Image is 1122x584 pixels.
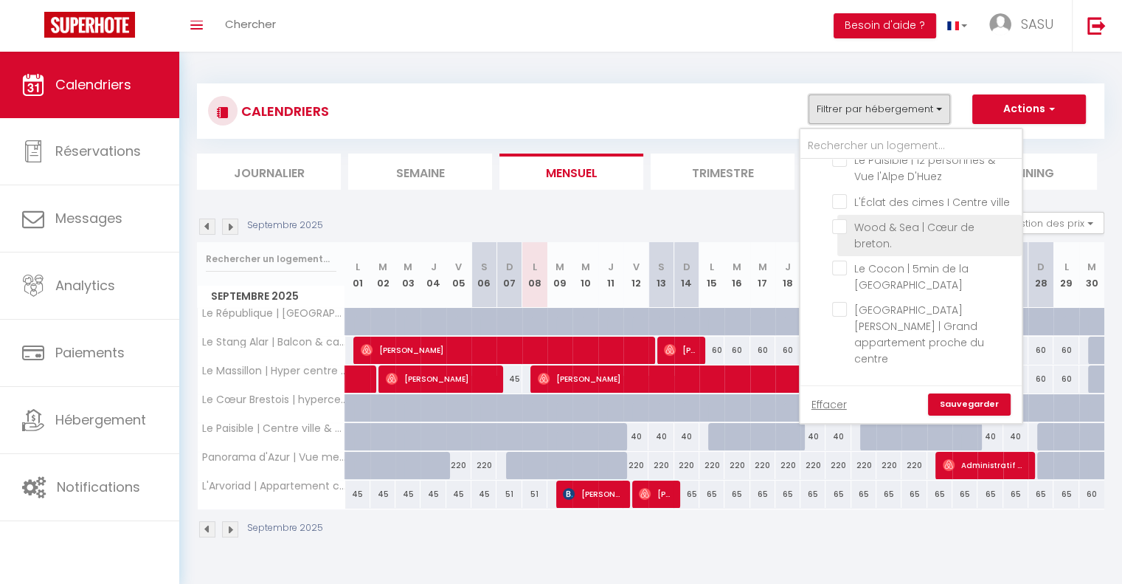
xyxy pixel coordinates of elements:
th: 13 [648,242,673,308]
div: 60 [750,337,775,364]
span: Panorama d'Azur | Vue mer & 13 personnes [200,452,347,463]
button: Gestion des prix [994,212,1104,234]
th: 12 [623,242,648,308]
span: Le République | [GEOGRAPHIC_DATA] [200,308,347,319]
th: 30 [1079,242,1104,308]
th: 09 [547,242,572,308]
span: Septembre 2025 [198,286,344,307]
div: 45 [370,481,395,508]
th: 08 [522,242,547,308]
th: 11 [598,242,623,308]
div: 220 [446,452,471,479]
li: Trimestre [651,154,794,190]
span: [PERSON_NAME] [563,480,621,508]
div: 220 [674,452,699,479]
div: 65 [1028,481,1053,508]
div: 45 [395,481,420,508]
div: 40 [800,423,825,450]
div: 65 [724,481,749,508]
div: 65 [800,481,825,508]
span: Analytics [55,276,115,295]
p: Septembre 2025 [247,219,323,233]
span: Le Massillon | Hyper centre & 2 chambres [200,365,347,377]
div: 60 [775,337,800,364]
div: 60 [1079,481,1104,508]
span: Réservations [55,142,141,160]
div: 45 [446,481,471,508]
abbr: M [1087,260,1096,274]
button: Besoin d'aide ? [834,13,936,38]
button: Filtrer par hébergement [808,95,950,124]
abbr: J [608,260,614,274]
div: 45 [471,481,496,508]
abbr: J [785,260,791,274]
div: 220 [851,452,876,479]
th: 28 [1028,242,1053,308]
span: Hébergement [55,410,146,429]
th: 01 [345,242,370,308]
abbr: J [431,260,437,274]
div: 65 [851,481,876,508]
input: Rechercher un logement... [206,246,336,272]
div: 220 [471,452,496,479]
div: 45 [420,481,446,508]
span: [GEOGRAPHIC_DATA][PERSON_NAME] | Grand appartement proche du centre [854,303,984,366]
div: 220 [623,452,648,479]
img: Super Booking [44,12,135,38]
div: Filtrer par hébergement [799,128,1023,425]
button: Ouvrir le widget de chat LiveChat [12,6,56,50]
span: [PERSON_NAME] [538,365,822,393]
div: 60 [1028,337,1053,364]
abbr: D [1037,260,1045,274]
abbr: S [481,260,488,274]
h3: CALENDRIERS [238,95,329,128]
div: 65 [927,481,952,508]
div: 40 [1003,423,1028,450]
span: [PERSON_NAME] [386,365,494,393]
abbr: D [506,260,513,274]
div: 40 [977,423,1002,450]
div: 40 [825,423,851,450]
div: 60 [724,337,749,364]
div: 60 [1028,365,1053,393]
div: 65 [750,481,775,508]
span: Chercher [225,16,276,32]
abbr: V [633,260,640,274]
a: Effacer [811,396,847,413]
th: 15 [699,242,724,308]
div: 40 [674,423,699,450]
th: 17 [750,242,775,308]
span: Le Paisible | 12 personnes & Vue l'Alpe D'Huez [854,153,995,184]
div: 220 [648,452,673,479]
div: 65 [1003,481,1028,508]
th: 04 [420,242,446,308]
abbr: S [658,260,665,274]
th: 29 [1053,242,1078,308]
span: L'Éclat des cimes I Centre ville [854,195,1010,210]
div: 65 [901,481,927,508]
li: Journalier [197,154,341,190]
div: 220 [724,452,749,479]
div: 65 [1053,481,1078,508]
div: 220 [699,452,724,479]
abbr: M [555,260,564,274]
div: 40 [648,423,673,450]
span: Wood & Sea | Cœur de breton. [854,220,974,251]
li: Mensuel [499,154,643,190]
abbr: D [683,260,690,274]
span: [PERSON_NAME] [361,336,645,364]
abbr: L [710,260,714,274]
span: Le Cœur Brestois | hypercentre & 5 min de la gare [200,394,347,405]
th: 05 [446,242,471,308]
div: 65 [876,481,901,508]
div: 220 [750,452,775,479]
div: 45 [345,481,370,508]
th: 02 [370,242,395,308]
th: 16 [724,242,749,308]
span: Administratif Studio Katra [943,451,1026,479]
abbr: L [533,260,537,274]
th: 18 [775,242,800,308]
div: 220 [800,452,825,479]
div: 60 [1053,337,1078,364]
th: 03 [395,242,420,308]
